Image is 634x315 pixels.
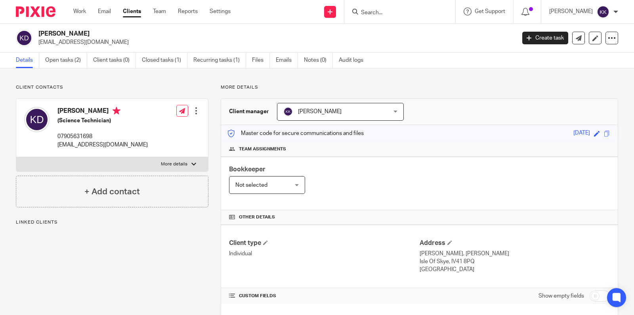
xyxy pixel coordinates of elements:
h3: Client manager [229,108,269,116]
a: Closed tasks (1) [142,53,187,68]
img: svg%3E [597,6,609,18]
input: Search [360,9,432,17]
p: 07905631698 [57,133,148,140]
h4: + Add contact [84,186,140,198]
p: Isle Of Skye, IV41 8PQ [420,258,610,266]
a: Recurring tasks (1) [193,53,246,68]
h5: (Science Technician) [57,117,148,125]
a: Clients [123,8,141,15]
span: Get Support [475,9,505,14]
a: Reports [178,8,198,15]
h4: CUSTOM FIELDS [229,293,419,299]
h2: [PERSON_NAME] [38,30,416,38]
a: Notes (0) [304,53,333,68]
p: More details [161,161,187,167]
span: Team assignments [239,146,286,152]
p: Linked clients [16,219,208,226]
span: [PERSON_NAME] [298,109,342,114]
a: Open tasks (2) [45,53,87,68]
p: More details [221,84,618,91]
p: [PERSON_NAME], [PERSON_NAME] [420,250,610,258]
i: Primary [113,107,120,115]
a: Team [153,8,166,15]
span: Not selected [235,182,267,188]
h4: Address [420,239,610,247]
a: Create task [522,32,568,44]
img: Pixie [16,6,55,17]
a: Settings [210,8,231,15]
p: [EMAIL_ADDRESS][DOMAIN_NAME] [38,38,510,46]
a: Emails [276,53,298,68]
p: [EMAIL_ADDRESS][DOMAIN_NAME] [57,141,148,149]
a: Details [16,53,39,68]
span: Bookkeeper [229,166,265,173]
span: Other details [239,214,275,220]
a: Audit logs [339,53,369,68]
a: Email [98,8,111,15]
img: svg%3E [16,30,32,46]
p: Client contacts [16,84,208,91]
p: Individual [229,250,419,258]
div: [DATE] [573,129,590,138]
img: svg%3E [283,107,293,116]
h4: Client type [229,239,419,247]
h4: [PERSON_NAME] [57,107,148,117]
p: [GEOGRAPHIC_DATA] [420,266,610,273]
a: Work [73,8,86,15]
label: Show empty fields [539,292,584,300]
p: Master code for secure communications and files [227,129,364,137]
a: Files [252,53,270,68]
p: [PERSON_NAME] [549,8,593,15]
a: Client tasks (0) [93,53,136,68]
img: svg%3E [24,107,50,132]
